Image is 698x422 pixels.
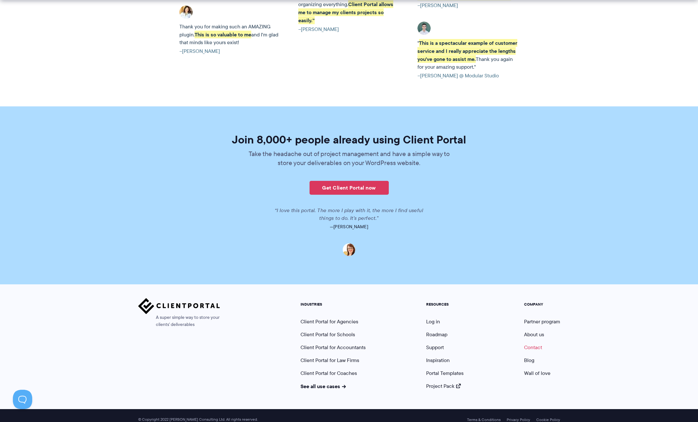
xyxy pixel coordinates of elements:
a: About us [524,331,544,338]
a: Client Portal for Accountants [301,344,366,351]
h5: INDUSTRIES [301,302,366,307]
a: See all use cases [301,382,346,390]
strong: This is a spectacular example of customer service and I really appreciate the lengths you've gone... [417,39,517,63]
h5: COMPANY [524,302,560,307]
a: Contact [524,344,542,351]
iframe: Toggle Customer Support [13,390,32,409]
span: A super simple way to store your clients' deliverables [138,314,220,328]
p: " Thank you again for your amazing support." [417,39,519,71]
a: Inspiration [426,357,450,364]
a: Blog [524,357,534,364]
a: Roadmap [426,331,447,338]
img: Crysti Couture's testimonial for Client Portal [179,5,193,19]
cite: –[PERSON_NAME] [417,2,519,9]
a: Log in [426,318,440,325]
a: Project Pack [426,382,461,390]
cite: –[PERSON_NAME] [179,47,281,55]
a: Client Portal for Law Firms [301,357,359,364]
a: Terms & Conditions [467,417,501,422]
p: “I love this portal. The more I play with it, the more I find useful things to do. It’s perfect.” [267,207,431,222]
a: Cookie Policy [536,417,560,422]
p: —[PERSON_NAME] [168,222,530,231]
a: Client Portal for Agencies [301,318,358,325]
a: Client Portal for Coaches [301,369,357,377]
a: Client Portal for Schools [301,331,355,338]
a: Privacy Policy [507,417,530,422]
a: Portal Templates [426,369,464,377]
span: © Copyright 2022 [PERSON_NAME] Consulting Ltd. All rights reserved. [135,417,261,422]
strong: Client Portal allows me to manage my clients projects so easily.” [298,0,393,24]
h2: Join 8,000+ people already using Client Portal [168,134,530,145]
a: Get Client Portal now [310,181,389,195]
a: Wall of love [524,369,550,377]
a: Partner program [524,318,560,325]
h5: RESOURCES [426,302,464,307]
p: Thank you for making such an AMAZING plugin. and I'm glad that minds like yours exist! [179,23,281,46]
cite: –[PERSON_NAME] @ Modular Studio [417,72,519,80]
cite: –[PERSON_NAME] [298,25,399,33]
a: Support [426,344,444,351]
strong: This is so valuable to me [195,31,251,38]
p: Take the headache out of project management and have a simple way to store your deliverables on y... [244,149,454,167]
